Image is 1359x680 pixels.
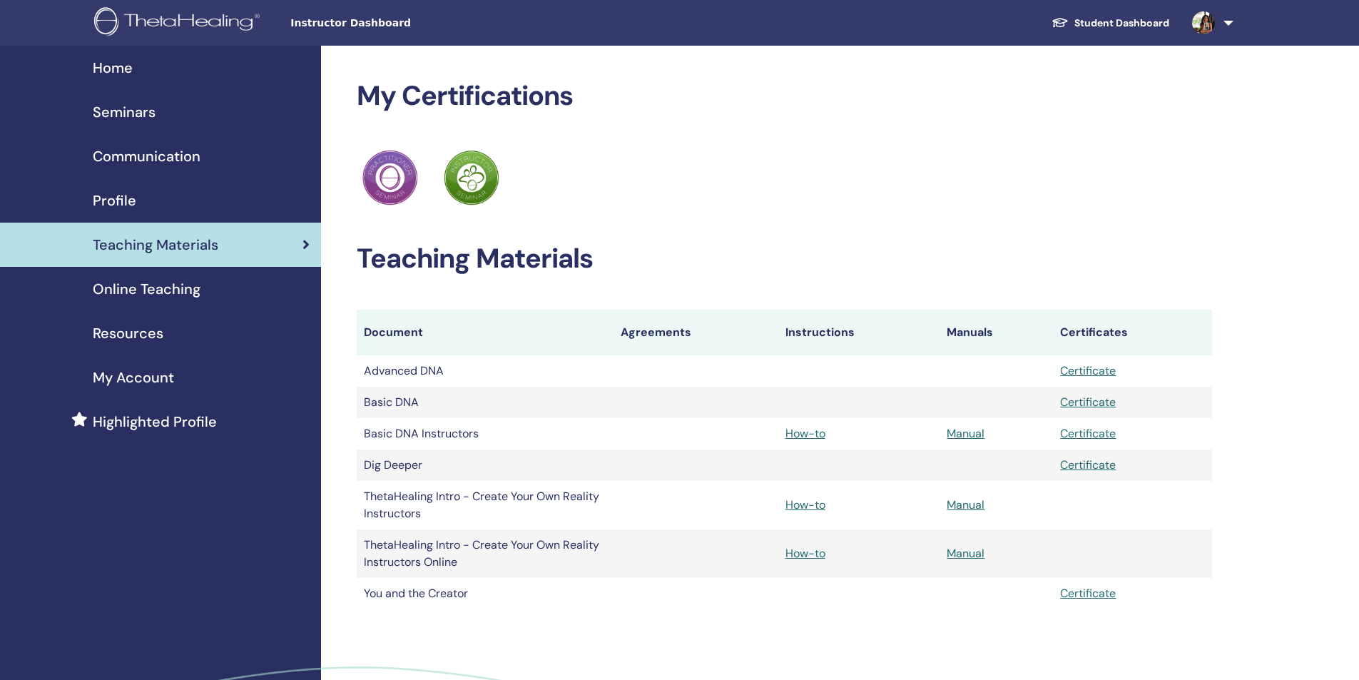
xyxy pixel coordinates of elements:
[93,57,133,78] span: Home
[444,150,499,205] img: Practitioner
[93,278,200,300] span: Online Teaching
[1060,395,1116,410] a: Certificate
[947,546,984,561] a: Manual
[93,367,174,388] span: My Account
[362,150,418,205] img: Practitioner
[1060,426,1116,441] a: Certificate
[94,7,265,39] img: logo.png
[1053,310,1211,355] th: Certificates
[1060,363,1116,378] a: Certificate
[357,529,614,578] td: ThetaHealing Intro - Create Your Own Reality Instructors Online
[93,323,163,344] span: Resources
[1192,11,1215,34] img: default.jpg
[290,16,504,31] span: Instructor Dashboard
[93,146,200,167] span: Communication
[93,234,218,255] span: Teaching Materials
[785,546,825,561] a: How-to
[1060,457,1116,472] a: Certificate
[357,310,614,355] th: Document
[785,497,825,512] a: How-to
[357,80,1212,113] h2: My Certifications
[357,355,614,387] td: Advanced DNA
[1060,586,1116,601] a: Certificate
[357,418,614,450] td: Basic DNA Instructors
[357,243,1212,275] h2: Teaching Materials
[93,411,217,432] span: Highlighted Profile
[1040,10,1181,36] a: Student Dashboard
[778,310,940,355] th: Instructions
[947,497,984,512] a: Manual
[940,310,1053,355] th: Manuals
[614,310,778,355] th: Agreements
[357,578,614,609] td: You and the Creator
[93,101,156,123] span: Seminars
[357,387,614,418] td: Basic DNA
[1052,16,1069,29] img: graduation-cap-white.svg
[785,426,825,441] a: How-to
[947,426,984,441] a: Manual
[357,481,614,529] td: ThetaHealing Intro - Create Your Own Reality Instructors
[357,450,614,481] td: Dig Deeper
[93,190,136,211] span: Profile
